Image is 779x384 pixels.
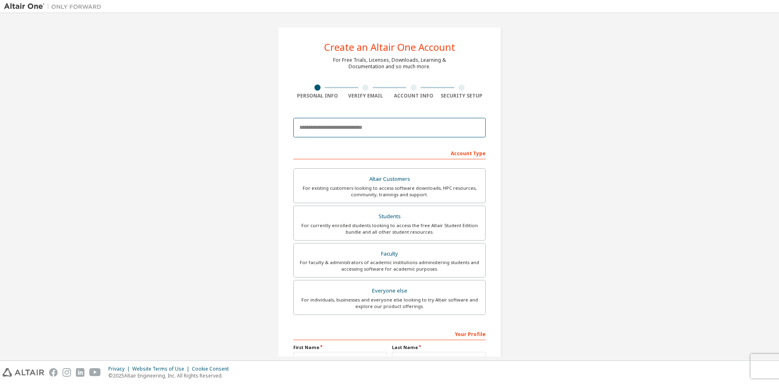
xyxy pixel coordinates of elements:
[324,42,455,52] div: Create an Altair One Account
[293,93,342,99] div: Personal Info
[49,368,58,377] img: facebook.svg
[299,211,480,222] div: Students
[299,248,480,260] div: Faculty
[299,222,480,235] div: For currently enrolled students looking to access the free Altair Student Edition bundle and all ...
[389,93,438,99] div: Account Info
[2,368,44,377] img: altair_logo.svg
[299,297,480,310] div: For individuals, businesses and everyone else looking to try Altair software and explore our prod...
[293,146,486,159] div: Account Type
[392,344,486,351] label: Last Name
[299,259,480,272] div: For faculty & administrators of academic institutions administering students and accessing softwa...
[62,368,71,377] img: instagram.svg
[299,174,480,185] div: Altair Customers
[438,93,486,99] div: Security Setup
[108,366,132,372] div: Privacy
[333,57,446,70] div: For Free Trials, Licenses, Downloads, Learning & Documentation and so much more.
[132,366,192,372] div: Website Terms of Use
[108,372,234,379] p: © 2025 Altair Engineering, Inc. All Rights Reserved.
[89,368,101,377] img: youtube.svg
[76,368,84,377] img: linkedin.svg
[192,366,234,372] div: Cookie Consent
[4,2,105,11] img: Altair One
[299,285,480,297] div: Everyone else
[299,185,480,198] div: For existing customers looking to access software downloads, HPC resources, community, trainings ...
[293,327,486,340] div: Your Profile
[293,344,387,351] label: First Name
[342,93,390,99] div: Verify Email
